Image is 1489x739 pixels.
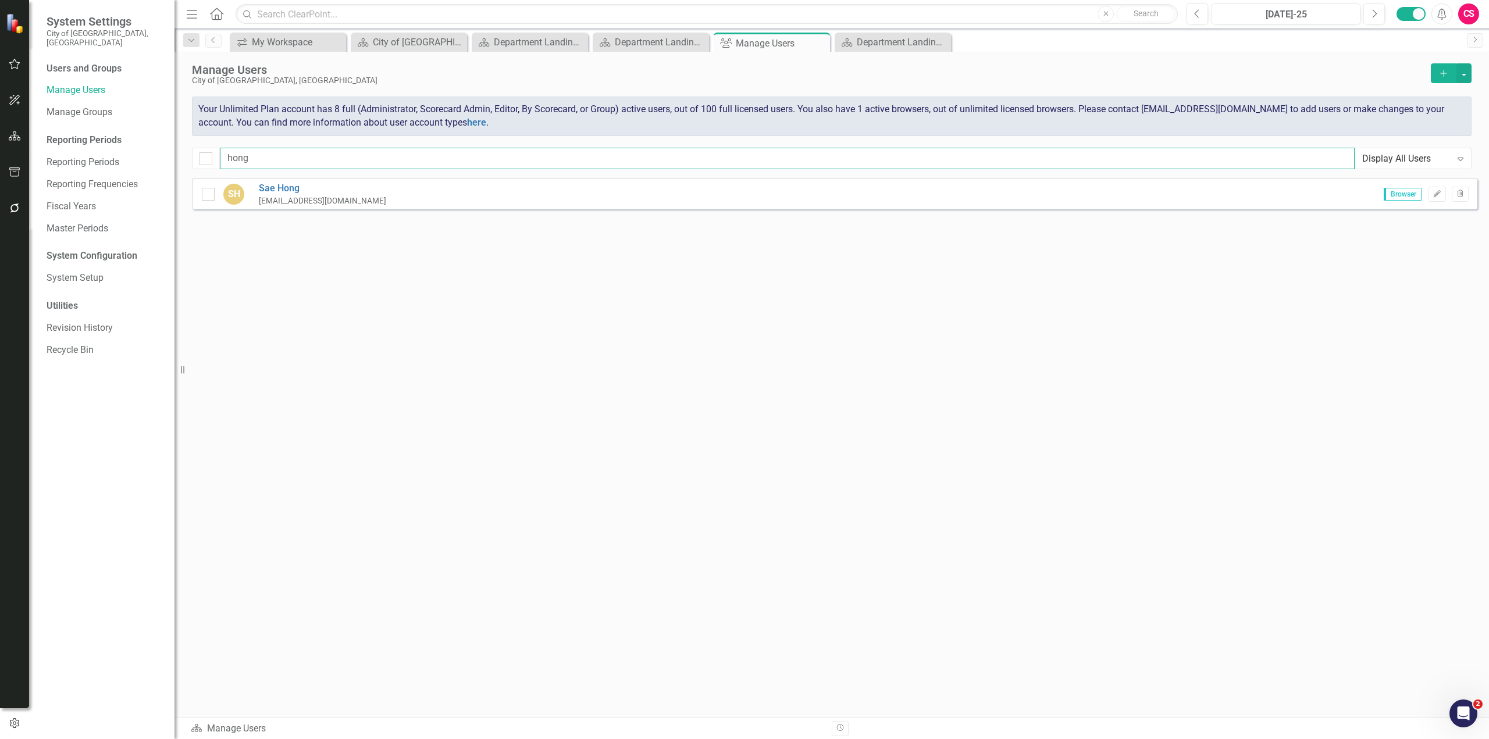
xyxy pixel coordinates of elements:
[1216,8,1356,22] div: [DATE]-25
[47,272,163,285] a: System Setup
[233,35,343,49] a: My Workspace
[475,35,585,49] a: Department Landing Page
[259,182,386,195] a: Sae Hong
[47,106,163,119] a: Manage Groups
[47,222,163,235] a: Master Periods
[1134,9,1159,18] span: Search
[252,35,343,49] div: My Workspace
[47,344,163,357] a: Recycle Bin
[192,76,1425,85] div: City of [GEOGRAPHIC_DATA], [GEOGRAPHIC_DATA]
[191,722,823,736] div: Manage Users
[47,134,163,147] div: Reporting Periods
[259,195,386,206] div: [EMAIL_ADDRESS][DOMAIN_NAME]
[1449,699,1477,727] iframe: Intercom live chat
[857,35,948,49] div: Department Landing Page
[223,184,244,205] div: SH
[1212,3,1360,24] button: [DATE]-25
[47,15,163,28] span: System Settings
[47,249,163,263] div: System Configuration
[1117,6,1175,22] button: Search
[47,200,163,213] a: Fiscal Years
[220,148,1355,169] input: Filter Users...
[1384,188,1422,201] span: Browser
[192,63,1425,76] div: Manage Users
[1458,3,1479,24] button: CS
[736,36,827,51] div: Manage Users
[6,13,26,33] img: ClearPoint Strategy
[47,322,163,335] a: Revision History
[236,4,1178,24] input: Search ClearPoint...
[47,156,163,169] a: Reporting Periods
[615,35,706,49] div: Department Landing Page
[47,299,163,313] div: Utilities
[47,62,163,76] div: Users and Groups
[596,35,706,49] a: Department Landing Page
[494,35,585,49] div: Department Landing Page
[1362,152,1451,165] div: Display All Users
[467,117,486,128] a: here
[1473,699,1483,709] span: 2
[354,35,464,49] a: City of [GEOGRAPHIC_DATA]
[47,178,163,191] a: Reporting Frequencies
[198,103,1444,128] span: Your Unlimited Plan account has 8 full (Administrator, Scorecard Admin, Editor, By Scorecard, or ...
[47,28,163,48] small: City of [GEOGRAPHIC_DATA], [GEOGRAPHIC_DATA]
[373,35,464,49] div: City of [GEOGRAPHIC_DATA]
[838,35,948,49] a: Department Landing Page
[47,84,163,97] a: Manage Users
